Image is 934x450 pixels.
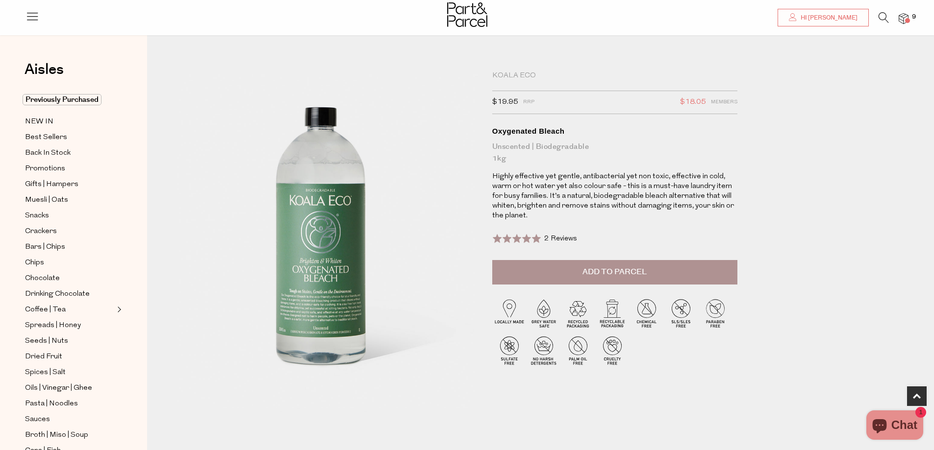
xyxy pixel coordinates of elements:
[25,257,44,269] span: Chips
[582,266,647,278] span: Add to Parcel
[25,241,114,253] a: Bars | Chips
[25,163,114,175] a: Promotions
[25,116,53,128] span: NEW IN
[25,366,114,379] a: Spices | Salt
[25,398,78,410] span: Pasta | Noodles
[25,179,78,190] span: Gifts | Hampers
[25,62,64,87] a: Aisles
[25,194,68,206] span: Muesli | Oats
[25,429,88,441] span: Broth | Miso | Soup
[778,9,869,26] a: Hi [PERSON_NAME]
[25,194,114,206] a: Muesli | Oats
[25,226,57,237] span: Crackers
[544,235,577,242] span: 2 Reviews
[664,296,698,330] img: P_P-ICONS-Live_Bec_V11_SLS-SLES_Free.svg
[492,296,527,330] img: P_P-ICONS-Live_Bec_V11_Locally_Made_2.svg
[25,382,92,394] span: Oils | Vinegar | Ghee
[25,429,114,441] a: Broth | Miso | Soup
[115,304,122,315] button: Expand/Collapse Coffee | Tea
[25,147,114,159] a: Back In Stock
[25,382,114,394] a: Oils | Vinegar | Ghee
[492,71,737,81] div: Koala Eco
[25,210,49,222] span: Snacks
[25,304,114,316] a: Coffee | Tea
[25,351,114,363] a: Dried Fruit
[798,14,858,22] span: Hi [PERSON_NAME]
[698,296,732,330] img: P_P-ICONS-Live_Bec_V11_Paraben_Free.svg
[177,74,478,429] img: Oxygenated Bleach
[25,241,65,253] span: Bars | Chips
[25,272,114,284] a: Chocolate
[25,288,90,300] span: Drinking Chocolate
[23,94,101,105] span: Previously Purchased
[25,351,62,363] span: Dried Fruit
[630,296,664,330] img: P_P-ICONS-Live_Bec_V11_Chemical_Free.svg
[25,116,114,128] a: NEW IN
[25,398,114,410] a: Pasta | Noodles
[25,335,114,347] a: Seeds | Nuts
[25,320,81,332] span: Spreads | Honey
[561,333,595,367] img: P_P-ICONS-Live_Bec_V11_Palm_Oil_Free.svg
[25,413,114,426] a: Sauces
[25,132,67,143] span: Best Sellers
[25,59,64,80] span: Aisles
[711,96,737,109] span: Members
[492,141,737,165] div: Unscented | Biodegradable 1kg
[25,94,114,106] a: Previously Purchased
[25,273,60,284] span: Chocolate
[527,296,561,330] img: P_P-ICONS-Live_Bec_V11_Grey_Water_Safe.svg
[25,178,114,190] a: Gifts | Hampers
[25,414,50,426] span: Sauces
[492,126,737,136] div: Oxygenated Bleach
[25,367,66,379] span: Spices | Salt
[909,13,918,22] span: 9
[863,410,926,442] inbox-online-store-chat: Shopify online store chat
[25,210,114,222] a: Snacks
[25,225,114,237] a: Crackers
[492,96,518,109] span: $19.95
[25,288,114,300] a: Drinking Chocolate
[595,296,630,330] img: P_P-ICONS-Live_Bec_V11_Recyclable_Packaging.svg
[523,96,534,109] span: RRP
[25,257,114,269] a: Chips
[25,335,68,347] span: Seeds | Nuts
[492,260,737,284] button: Add to Parcel
[25,319,114,332] a: Spreads | Honey
[25,131,114,143] a: Best Sellers
[447,2,487,27] img: Part&Parcel
[492,333,527,367] img: P_P-ICONS-Live_Bec_V11_Sulfate_Free.svg
[680,96,706,109] span: $18.05
[561,296,595,330] img: P_P-ICONS-Live_Bec_V11_Recycle_Packaging.svg
[595,333,630,367] img: P_P-ICONS-Live_Bec_V11_Cruelty_Free.svg
[25,304,66,316] span: Coffee | Tea
[527,333,561,367] img: P_P-ICONS-Live_Bec_V11_No_Harsh_Detergents.svg
[492,172,737,221] p: Highly effective yet gentle, antibacterial yet non toxic, effective in cold, warm or hot water ye...
[899,13,909,24] a: 9
[25,163,65,175] span: Promotions
[25,147,71,159] span: Back In Stock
